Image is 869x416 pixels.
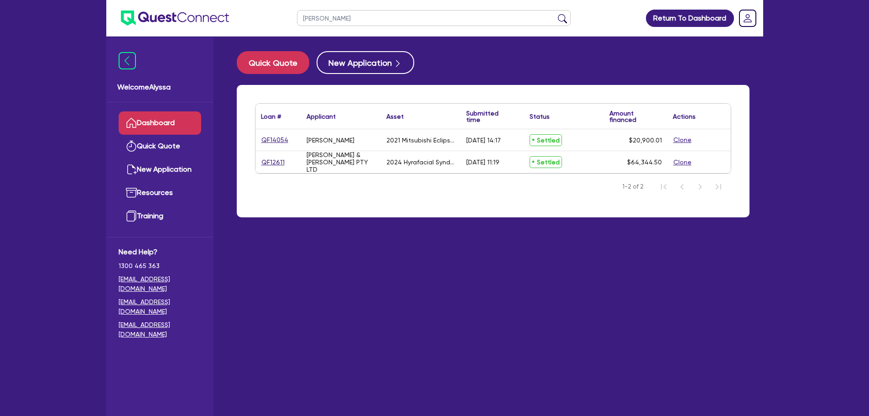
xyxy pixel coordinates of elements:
a: Dashboard [119,111,201,135]
span: $64,344.50 [627,158,662,166]
span: Settled [530,134,562,146]
a: New Application [119,158,201,181]
button: Clone [673,157,692,168]
button: Last Page [709,178,728,196]
div: Submitted time [466,110,510,123]
button: Previous Page [673,178,691,196]
img: training [126,211,137,221]
a: Dropdown toggle [736,6,760,30]
a: Resources [119,181,201,205]
a: QF12611 [261,157,285,168]
div: Loan # [261,113,281,120]
img: icon-menu-close [119,52,136,69]
a: Return To Dashboard [646,10,734,27]
input: Search by name, application ID or mobile number... [297,10,571,26]
span: 1-2 of 2 [622,182,644,191]
button: Next Page [691,178,709,196]
div: Amount financed [609,110,662,123]
a: Training [119,205,201,228]
button: Clone [673,135,692,145]
div: [DATE] 14:17 [466,137,501,144]
div: Status [530,113,550,120]
a: QF14054 [261,135,289,145]
button: First Page [655,178,673,196]
a: Quick Quote [237,51,317,74]
div: Asset [386,113,404,120]
button: Quick Quote [237,51,309,74]
img: new-application [126,164,137,175]
a: Quick Quote [119,135,201,158]
a: [EMAIL_ADDRESS][DOMAIN_NAME] [119,274,201,294]
div: 2024 Hyrafacial Syndeo [386,158,455,166]
span: Settled [530,156,562,168]
img: resources [126,187,137,198]
span: 1300 465 363 [119,261,201,271]
div: Applicant [307,113,336,120]
span: $20,900.01 [629,137,662,144]
div: [PERSON_NAME] & [PERSON_NAME] PTY LTD [307,151,375,173]
a: [EMAIL_ADDRESS][DOMAIN_NAME] [119,320,201,339]
div: [PERSON_NAME] [307,137,354,144]
span: Welcome Alyssa [117,82,203,93]
div: [DATE] 11:19 [466,158,500,166]
div: 2021 Mitsubishi Eclipse Corss YB [386,137,455,144]
button: New Application [317,51,414,74]
a: [EMAIL_ADDRESS][DOMAIN_NAME] [119,297,201,316]
div: Actions [673,113,696,120]
span: Need Help? [119,247,201,258]
img: quest-connect-logo-blue [121,11,229,26]
img: quick-quote [126,141,137,152]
